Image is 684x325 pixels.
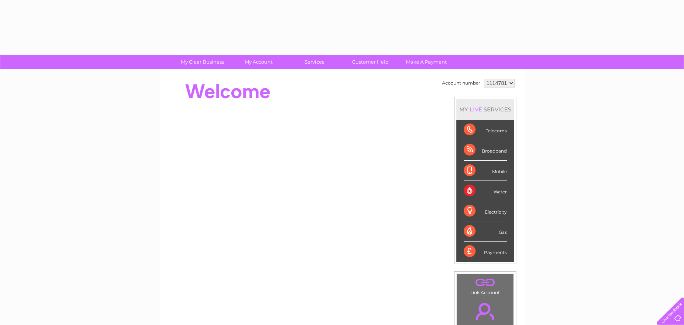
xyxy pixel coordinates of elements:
[396,55,457,69] a: Make A Payment
[468,106,484,113] div: LIVE
[464,120,507,140] div: Telecoms
[464,181,507,201] div: Water
[459,299,512,324] a: .
[464,201,507,221] div: Electricity
[228,55,289,69] a: My Account
[456,99,514,120] div: MY SERVICES
[464,161,507,181] div: Mobile
[464,140,507,160] div: Broadband
[464,242,507,261] div: Payments
[464,221,507,242] div: Gas
[172,55,233,69] a: My Clear Business
[457,274,514,297] td: Link Account
[440,77,482,89] td: Account number
[284,55,345,69] a: Services
[340,55,401,69] a: Customer Help
[459,276,512,289] a: .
